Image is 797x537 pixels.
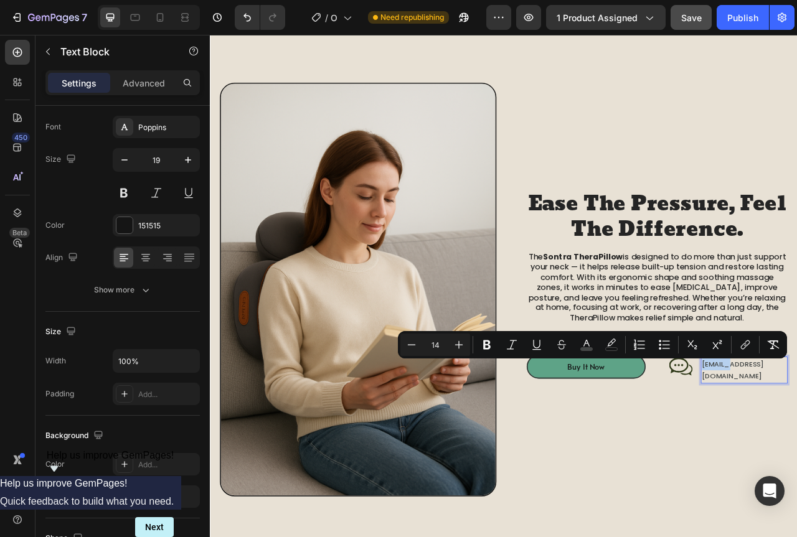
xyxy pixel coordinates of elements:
span: Save [681,12,702,23]
div: Size [45,324,78,340]
span: / [325,11,328,24]
p: Settings [62,77,97,90]
div: Color [45,220,65,231]
button: Publish [717,5,769,30]
button: 1 product assigned [546,5,666,30]
div: Add... [138,389,197,400]
div: 151515 [138,220,197,231]
p: 7 [82,10,87,25]
div: 450 [12,133,30,142]
span: Need republishing [380,12,444,23]
div: Publish [727,11,758,24]
div: Width [45,355,66,367]
button: Show survey - Help us improve GemPages! [47,450,174,476]
div: Beta [9,228,30,238]
button: Show more [45,279,200,301]
div: Buy It Now [455,416,502,429]
span: [EMAIL_ADDRESS][DOMAIN_NAME] [626,413,705,441]
div: Show more [94,284,152,296]
div: Poppins [138,122,197,133]
input: Auto [113,350,199,372]
button: 7 [5,5,93,30]
p: The is designed to do more than just support your neck — it helps release built-up tension and re... [404,276,733,367]
p: Text Block [60,44,166,59]
div: Editor contextual toolbar [398,331,787,358]
p: Advanced [123,77,165,90]
button: Save [671,5,712,30]
div: Font [45,121,61,133]
p: Chat Us Anytime [626,395,734,408]
strong: Sontra TheraPillow [424,275,526,289]
div: Padding [45,388,74,399]
div: Size [45,151,78,168]
span: Help us improve GemPages! [47,450,174,460]
iframe: Design area [210,35,797,537]
div: Undo/Redo [235,5,285,30]
div: Rich Text Editor. Editing area: main [625,409,735,444]
div: Background [45,427,106,444]
span: 1 product assigned [557,11,638,24]
div: Rich Text Editor. Editing area: main [403,275,735,368]
div: Open Intercom Messenger [755,476,785,506]
button: Buy It Now [403,407,554,437]
div: Align [45,250,80,266]
span: Optimized Landing Page Template [331,11,338,24]
h2: Ease The Pressure, Feel The Difference. [403,198,735,265]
